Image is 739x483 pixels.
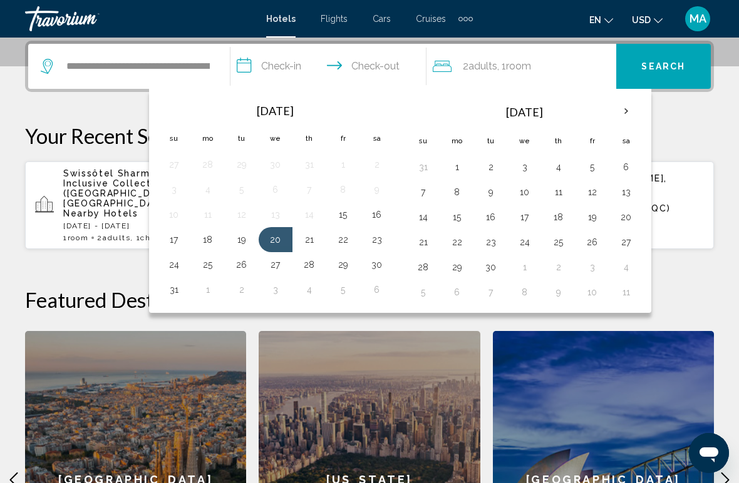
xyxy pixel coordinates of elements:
[582,208,602,226] button: Day 19
[632,15,651,25] span: USD
[232,181,252,198] button: Day 5
[426,44,616,89] button: Travelers: 2 adults, 0 children
[299,281,319,298] button: Day 4
[266,256,286,273] button: Day 27
[549,183,569,201] button: Day 11
[198,256,218,273] button: Day 25
[515,283,535,301] button: Day 8
[515,158,535,176] button: Day 3
[25,6,254,31] a: Travorium
[333,206,353,223] button: Day 15
[266,206,286,223] button: Day 13
[447,208,467,226] button: Day 15
[515,233,535,251] button: Day 24
[458,9,473,29] button: Extra navigation items
[63,198,196,218] span: and Nearby Hotels
[468,60,497,72] span: Adults
[299,156,319,173] button: Day 31
[481,208,501,226] button: Day 16
[63,221,236,230] p: [DATE] - [DATE]
[164,231,184,248] button: Day 17
[413,258,433,276] button: Day 28
[198,181,218,198] button: Day 4
[549,158,569,176] button: Day 4
[481,258,501,276] button: Day 30
[440,97,609,127] th: [DATE]
[266,281,286,298] button: Day 3
[616,283,636,301] button: Day 11
[481,283,501,301] button: Day 7
[616,258,636,276] button: Day 4
[299,256,319,273] button: Day 28
[589,15,601,25] span: en
[549,233,569,251] button: Day 25
[413,233,433,251] button: Day 21
[333,231,353,248] button: Day 22
[164,181,184,198] button: Day 3
[299,231,319,248] button: Day 21
[373,14,391,24] a: Cars
[367,231,387,248] button: Day 23
[690,13,706,25] span: MA
[333,281,353,298] button: Day 5
[549,258,569,276] button: Day 2
[582,258,602,276] button: Day 3
[413,283,433,301] button: Day 5
[299,181,319,198] button: Day 7
[582,283,602,301] button: Day 10
[367,181,387,198] button: Day 9
[68,233,89,242] span: Room
[191,97,360,125] th: [DATE]
[103,233,130,242] span: Adults
[481,158,501,176] button: Day 2
[333,181,353,198] button: Day 8
[25,123,714,148] p: Your Recent Searches
[447,233,467,251] button: Day 22
[616,208,636,226] button: Day 20
[506,60,531,72] span: Room
[582,183,602,201] button: Day 12
[25,287,714,312] h2: Featured Destinations
[447,183,467,201] button: Day 8
[447,158,467,176] button: Day 1
[164,256,184,273] button: Day 24
[164,281,184,298] button: Day 31
[447,283,467,301] button: Day 6
[266,181,286,198] button: Day 6
[63,233,88,242] span: 1
[497,58,531,75] span: , 1
[367,206,387,223] button: Day 16
[299,206,319,223] button: Day 14
[616,158,636,176] button: Day 6
[515,208,535,226] button: Day 17
[321,14,348,24] span: Flights
[689,433,729,473] iframe: Кнопка запуска окна обмена сообщениями
[609,97,643,126] button: Next month
[416,14,446,24] a: Cruises
[582,158,602,176] button: Day 5
[632,11,663,29] button: Change currency
[616,233,636,251] button: Day 27
[198,156,218,173] button: Day 28
[164,156,184,173] button: Day 27
[164,206,184,223] button: Day 10
[130,233,162,242] span: , 1
[447,258,467,276] button: Day 29
[266,156,286,173] button: Day 30
[641,62,685,72] span: Search
[582,233,602,251] button: Day 26
[463,58,497,75] span: 2
[198,231,218,248] button: Day 18
[232,156,252,173] button: Day 29
[481,233,501,251] button: Day 23
[413,158,433,176] button: Day 31
[367,256,387,273] button: Day 30
[266,14,296,24] a: Hotels
[232,256,252,273] button: Day 26
[232,281,252,298] button: Day 2
[515,183,535,201] button: Day 10
[25,161,246,250] button: Swissôtel Sharm El Sheikh All Inclusive Collection ([GEOGRAPHIC_DATA], [GEOGRAPHIC_DATA]) and Nea...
